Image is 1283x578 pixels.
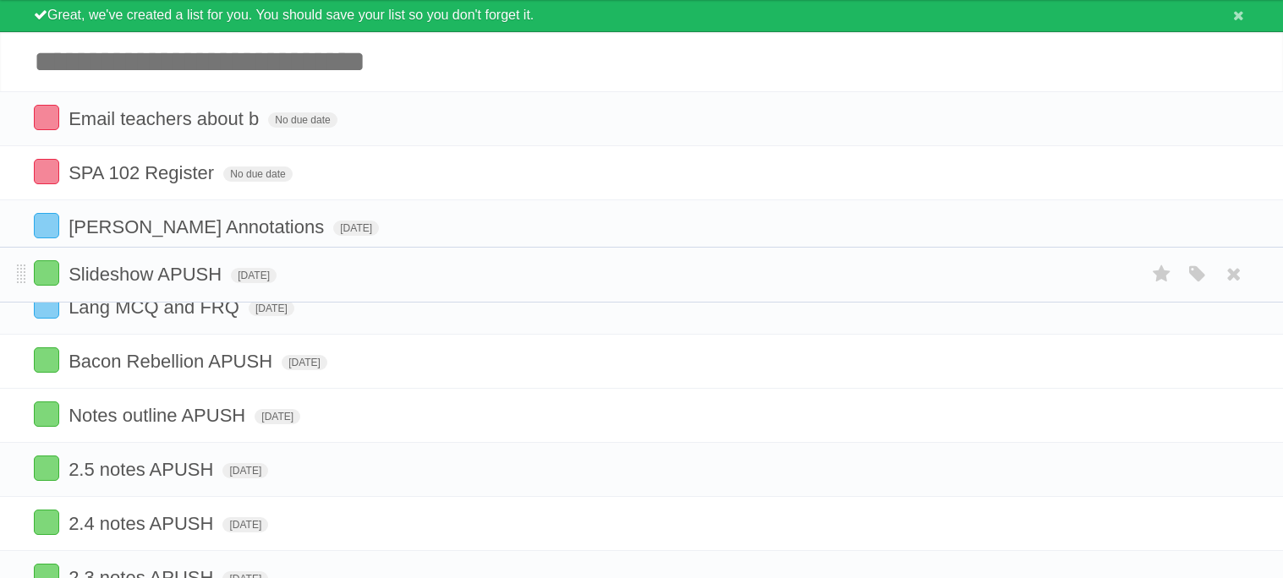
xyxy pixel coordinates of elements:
label: Done [34,293,59,319]
span: [DATE] [222,463,268,478]
span: Email teachers about b [69,108,263,129]
span: Lang MCQ and FRQ [69,297,244,318]
span: [DATE] [222,517,268,532]
label: Star task [1146,260,1178,288]
label: Done [34,455,59,481]
span: [DATE] [282,355,327,370]
label: Done [34,401,59,427]
span: No due date [268,112,337,128]
span: 2.5 notes APUSH [69,459,217,480]
label: Done [34,105,59,130]
span: [DATE] [231,268,277,283]
span: No due date [223,166,292,182]
span: [DATE] [255,409,300,424]
label: Done [34,213,59,238]
span: 2.4 notes APUSH [69,513,217,534]
span: SPA 102 Register [69,162,218,183]
span: Slideshow APUSH [69,264,226,285]
label: Done [34,347,59,373]
label: Done [34,510,59,535]
span: [DATE] [249,301,294,316]
span: [PERSON_NAME] Annotations [69,216,328,237]
span: Bacon Rebellion APUSH [69,351,277,372]
label: Done [34,260,59,286]
span: Notes outline APUSH [69,405,249,426]
span: [DATE] [333,221,379,236]
label: Done [34,159,59,184]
